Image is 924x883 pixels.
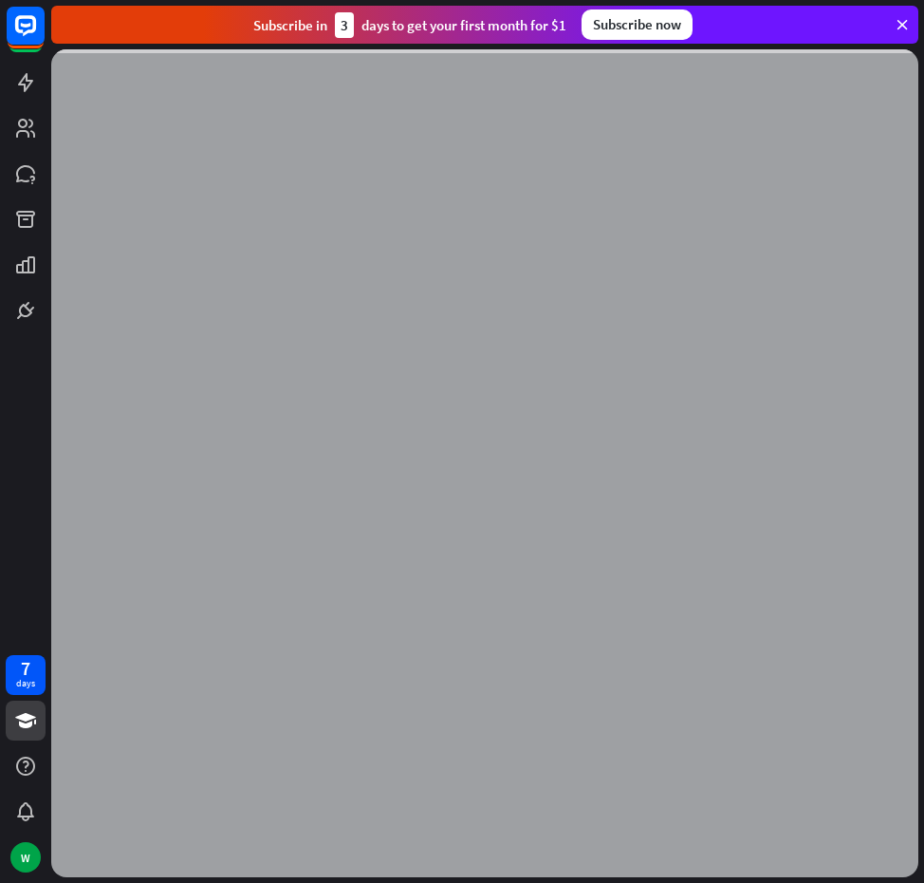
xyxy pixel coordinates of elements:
[16,677,35,690] div: days
[253,12,566,38] div: Subscribe in days to get your first month for $1
[335,12,354,38] div: 3
[582,9,693,40] div: Subscribe now
[10,842,41,873] div: W
[6,655,46,695] a: 7 days
[21,660,30,677] div: 7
